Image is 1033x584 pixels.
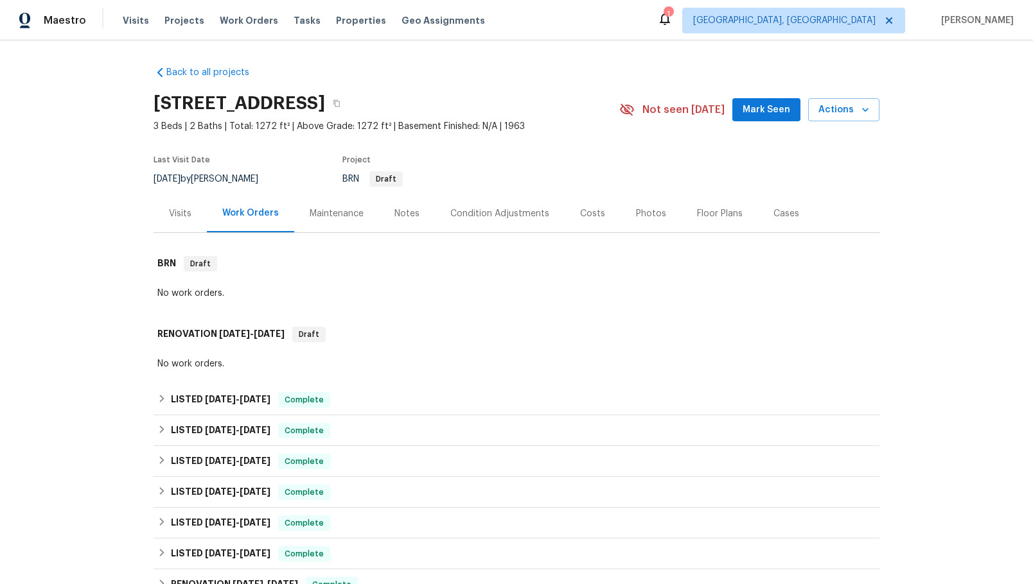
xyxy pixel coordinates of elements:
span: - [219,329,285,338]
div: LISTED [DATE]-[DATE]Complete [154,415,879,446]
span: Tasks [294,16,321,25]
span: [DATE] [205,456,236,465]
span: - [205,395,270,404]
span: Complete [279,455,329,468]
div: Visits [169,207,191,220]
h6: LISTED [171,423,270,438]
span: [DATE] [205,549,236,558]
span: Not seen [DATE] [642,103,725,116]
div: No work orders. [157,287,876,300]
h6: RENOVATION [157,327,285,342]
div: No work orders. [157,357,876,370]
span: [GEOGRAPHIC_DATA], [GEOGRAPHIC_DATA] [693,14,876,27]
span: [DATE] [240,425,270,434]
div: RENOVATION [DATE]-[DATE]Draft [154,314,879,355]
div: Photos [636,207,666,220]
button: Copy Address [325,92,348,115]
span: Actions [818,102,869,118]
h6: LISTED [171,454,270,469]
h6: LISTED [171,515,270,531]
span: [DATE] [205,487,236,496]
span: Work Orders [220,14,278,27]
a: Back to all projects [154,66,277,79]
div: LISTED [DATE]-[DATE]Complete [154,538,879,569]
div: Notes [394,207,419,220]
span: Draft [294,328,324,341]
span: Complete [279,424,329,437]
div: BRN Draft [154,243,879,284]
div: Costs [580,207,605,220]
span: Complete [279,547,329,560]
span: - [205,518,270,527]
button: Actions [808,98,879,122]
button: Mark Seen [732,98,800,122]
h6: LISTED [171,392,270,408]
div: 1 [664,8,673,21]
span: [DATE] [254,329,285,338]
div: LISTED [DATE]-[DATE]Complete [154,446,879,477]
span: [DATE] [240,549,270,558]
span: [DATE] [240,395,270,404]
span: Complete [279,517,329,529]
span: [DATE] [219,329,250,338]
span: Projects [164,14,204,27]
span: Complete [279,486,329,499]
div: Condition Adjustments [450,207,549,220]
span: 3 Beds | 2 Baths | Total: 1272 ft² | Above Grade: 1272 ft² | Basement Finished: N/A | 1963 [154,120,619,133]
span: - [205,456,270,465]
span: [DATE] [205,425,236,434]
span: Draft [185,257,216,270]
span: [DATE] [205,395,236,404]
span: Mark Seen [743,102,790,118]
span: - [205,487,270,496]
div: LISTED [DATE]-[DATE]Complete [154,384,879,415]
h6: LISTED [171,485,270,500]
span: [DATE] [240,456,270,465]
span: Properties [336,14,386,27]
div: LISTED [DATE]-[DATE]Complete [154,508,879,538]
span: Project [342,156,371,164]
h6: BRN [157,256,176,271]
span: - [205,549,270,558]
span: Complete [279,393,329,406]
h6: LISTED [171,546,270,562]
div: Work Orders [222,207,279,219]
span: Visits [123,14,149,27]
span: Maestro [44,14,86,27]
span: [DATE] [154,175,181,184]
span: Geo Assignments [402,14,485,27]
span: BRN [342,175,403,184]
div: Maintenance [310,207,364,220]
span: [DATE] [240,518,270,527]
h2: [STREET_ADDRESS] [154,97,325,110]
span: Draft [371,175,402,183]
div: by [PERSON_NAME] [154,171,274,187]
span: [DATE] [205,518,236,527]
span: [PERSON_NAME] [936,14,1014,27]
div: LISTED [DATE]-[DATE]Complete [154,477,879,508]
div: Cases [773,207,799,220]
span: [DATE] [240,487,270,496]
div: Floor Plans [697,207,743,220]
span: Last Visit Date [154,156,210,164]
span: - [205,425,270,434]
